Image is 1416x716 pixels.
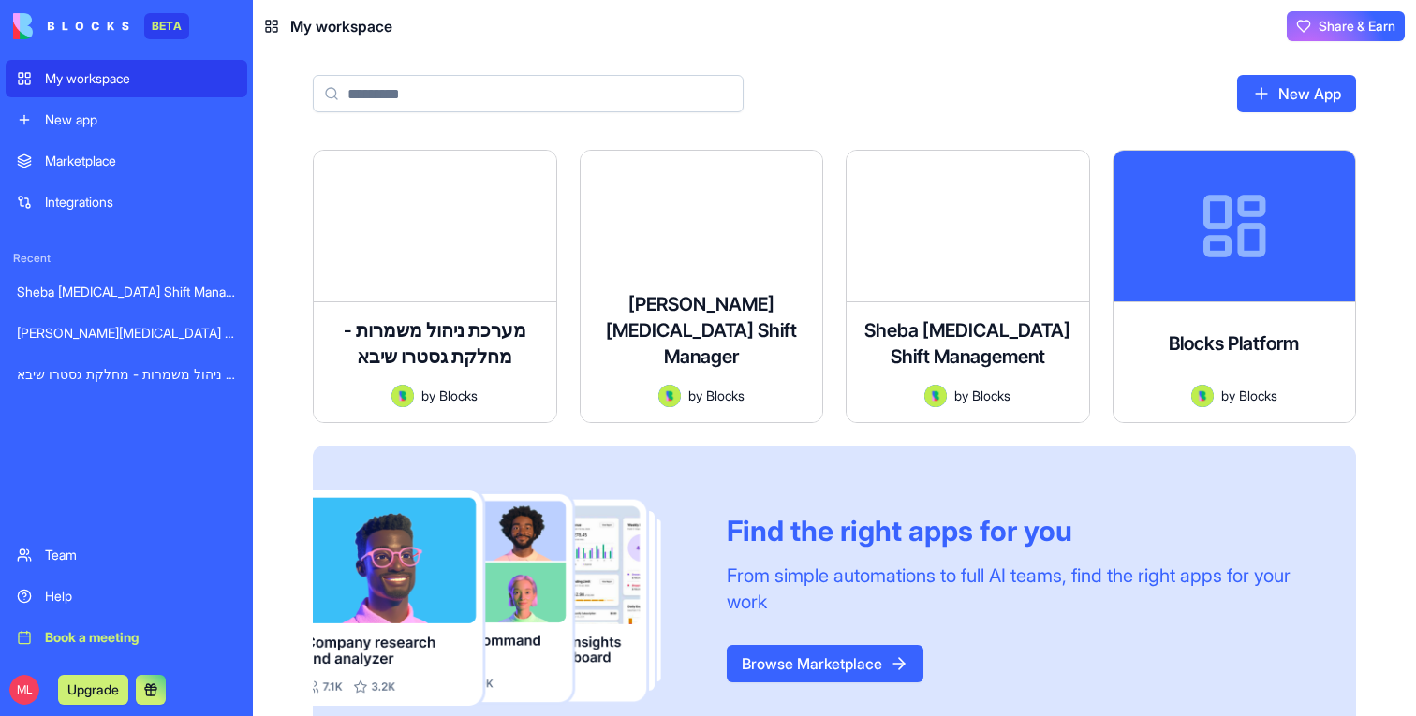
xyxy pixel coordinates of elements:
[6,619,247,656] a: Book a meeting
[954,386,968,405] span: by
[6,183,247,221] a: Integrations
[45,587,236,606] div: Help
[972,386,1010,405] span: Blocks
[13,13,189,39] a: BETA
[6,314,247,352] a: [PERSON_NAME][MEDICAL_DATA] Shift Manager
[17,365,236,384] div: מערכת ניהול משמרות - מחלקת גסטרו שיבא
[13,13,129,39] img: logo
[596,291,808,370] h4: [PERSON_NAME][MEDICAL_DATA] Shift Manager
[1113,150,1357,423] a: Blocks PlatformAvatarbyBlocks
[313,150,557,423] a: מערכת ניהול משמרות - מחלקת גסטרו שיבאAvatarbyBlocks
[58,679,128,698] a: Upgrade
[45,628,236,647] div: Book a meeting
[58,675,128,705] button: Upgrade
[688,386,702,405] span: by
[1221,386,1235,405] span: by
[439,386,478,405] span: Blocks
[1237,75,1356,112] a: New App
[421,386,435,405] span: by
[924,385,947,407] img: Avatar
[706,386,745,405] span: Blocks
[1287,11,1405,41] button: Share & Earn
[846,150,1090,423] a: Sheba [MEDICAL_DATA] Shift ManagementAvatarbyBlocks
[727,563,1311,615] div: From simple automations to full AI teams, find the right apps for your work
[17,283,236,301] div: Sheba [MEDICAL_DATA] Shift Management
[1169,330,1299,357] h4: Blocks Platform
[45,152,236,170] div: Marketplace
[6,577,247,615] a: Help
[6,60,247,97] a: My workspace
[1239,386,1277,405] span: Blocks
[45,110,236,129] div: New app
[6,142,247,180] a: Marketplace
[6,251,247,266] span: Recent
[727,645,923,682] a: Browse Marketplace
[9,675,39,705] span: ML
[658,385,681,407] img: Avatar
[329,317,541,370] h4: מערכת ניהול משמרות - מחלקת גסטרו שיבא
[1191,385,1214,407] img: Avatar
[580,150,824,423] a: [PERSON_NAME][MEDICAL_DATA] Shift ManagerAvatarbyBlocks
[17,324,236,343] div: [PERSON_NAME][MEDICAL_DATA] Shift Manager
[1319,17,1395,36] span: Share & Earn
[45,69,236,88] div: My workspace
[6,101,247,139] a: New app
[45,193,236,212] div: Integrations
[45,546,236,564] div: Team
[862,317,1074,370] h4: Sheba [MEDICAL_DATA] Shift Management
[6,273,247,311] a: Sheba [MEDICAL_DATA] Shift Management
[290,15,392,37] span: My workspace
[6,356,247,393] a: מערכת ניהול משמרות - מחלקת גסטרו שיבא
[391,385,414,407] img: Avatar
[144,13,189,39] div: BETA
[313,490,697,706] img: Frame_181_egmpey.png
[727,514,1311,548] div: Find the right apps for you
[6,536,247,574] a: Team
